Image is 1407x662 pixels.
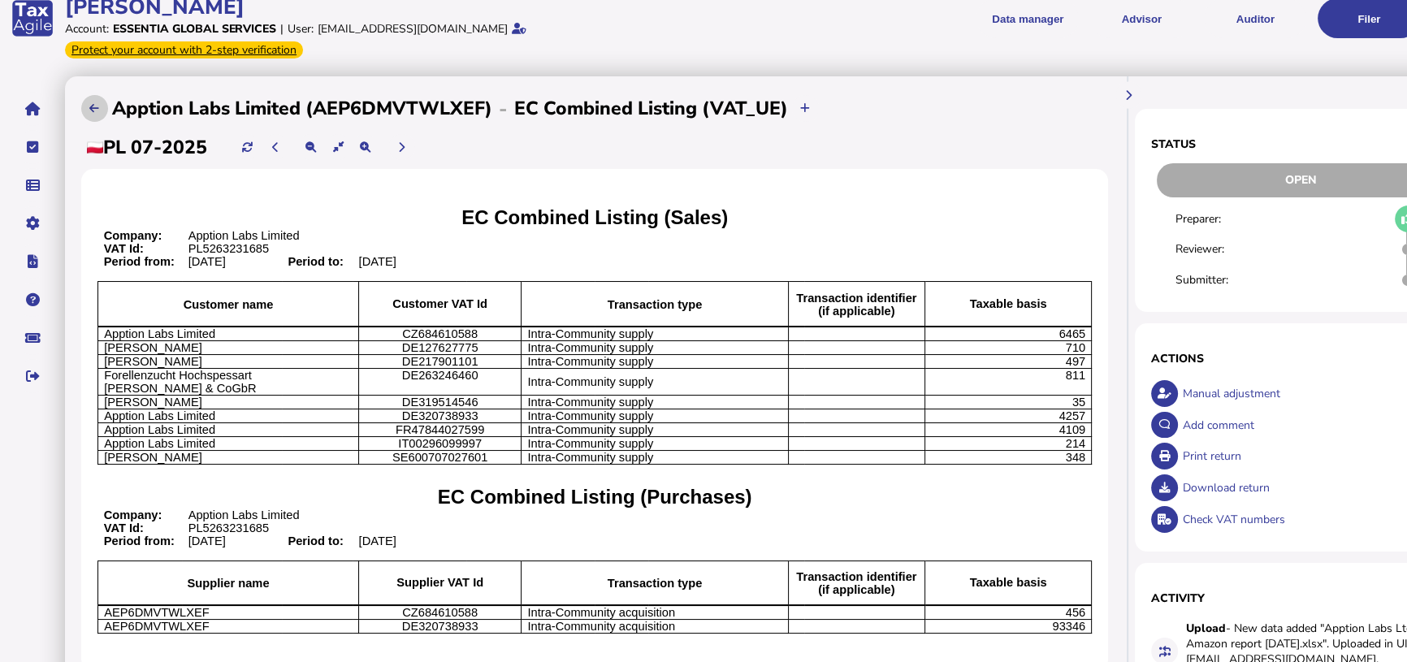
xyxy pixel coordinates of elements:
span: Apption Labs Limited [104,327,215,340]
img: pl.png [87,141,103,154]
button: Help pages [15,283,50,317]
span: Transaction type [608,298,702,311]
b: Period to: [288,255,343,268]
span: EC Combined Listing (Purchases) [438,486,752,508]
button: Make the return view larger [352,134,379,161]
b: Company: [104,229,162,242]
div: - [492,96,514,122]
b: Customer name [184,298,274,311]
b: Company: [104,508,162,521]
span: Intra-Community supply [527,437,653,450]
b: Supplier name [188,577,270,590]
button: Reset the return view [325,134,352,161]
span: DE263246460 [402,369,478,382]
span: [DATE] [359,255,396,268]
b: Period from: [104,255,175,268]
i: Data manager [26,185,40,186]
b: Period to: [288,534,343,547]
button: Upload transactions [792,95,819,122]
button: Sign out [15,359,50,393]
button: Refresh data for current period [234,134,261,161]
span: 4257 [1059,409,1086,422]
span: [DATE] [359,534,396,547]
div: Account: [65,21,109,37]
span: Forellenzucht Hochspessart [PERSON_NAME] & CoGbR [104,369,256,395]
button: Download return [1151,474,1178,501]
div: From Oct 1, 2025, 2-step verification will be required to login. Set it up now... [65,41,303,58]
span: EC Combined Listing (Sales) [461,206,728,228]
span: 93346 [1052,620,1085,633]
span: DE127627775 [402,341,478,354]
b: Period from: [104,534,175,547]
span: Intra-Community supply [527,423,653,436]
span: [DATE] [188,255,226,268]
div: Submitter: [1175,272,1262,288]
span: Apption Labs Limited [104,423,215,436]
span: Apption Labs Limited [104,437,215,450]
span: SE600707027601 [392,451,487,464]
button: Data manager [15,168,50,202]
span: Apption Labs Limited [188,229,300,242]
b: Transaction identifier (if applicable) [796,570,916,596]
span: Intra-Community acquisition [527,606,675,619]
button: Previous period [262,134,289,161]
span: IT00296099997 [398,437,482,450]
span: Intra-Community acquisition [527,620,675,633]
h2: Apption Labs Limited (AEP6DMVTWLXEF) [112,96,492,121]
span: Transaction type [608,577,702,590]
span: PL5263231685 [188,521,269,534]
span: AEP6DMVTWLXEF [104,620,210,633]
span: Intra-Community supply [527,396,653,409]
div: Reviewer: [1175,241,1262,257]
span: DE320738933 [402,409,478,422]
span: Apption Labs Limited [104,409,215,422]
button: Manage settings [15,206,50,240]
button: Next period [388,134,415,161]
span: [PERSON_NAME] [104,396,202,409]
span: DE217901101 [402,355,478,368]
button: Developer hub links [15,244,50,279]
span: 4109 [1059,423,1086,436]
span: 35 [1072,396,1085,409]
span: CZ684610588 [402,327,478,340]
i: Email verified [512,23,526,34]
button: Open printable view of return. [1151,443,1178,469]
span: AEP6DMVTWLXEF [104,606,210,619]
h2: PL 07-2025 [87,135,207,160]
span: [PERSON_NAME] [104,451,202,464]
span: Intra-Community supply [527,327,653,340]
button: Make a comment in the activity log. [1151,412,1178,439]
span: PL5263231685 [188,242,269,255]
b: Supplier VAT Id [396,576,483,589]
span: [DATE] [188,534,226,547]
b: VAT Id: [104,242,144,255]
span: Intra-Community supply [527,409,653,422]
span: Intra-Community supply [527,355,653,368]
button: Hide [1115,81,1142,108]
button: Make an adjustment to this return. [1151,380,1178,407]
button: Tasks [15,130,50,164]
span: Apption Labs Limited [188,508,300,521]
span: Intra-Community supply [527,451,653,464]
span: [PERSON_NAME] [104,341,202,354]
i: Data for this filing changed [1159,646,1171,657]
span: Taxable basis [970,576,1047,589]
strong: Upload [1186,621,1226,636]
div: Essentia Global Services [113,21,276,37]
span: 710 [1066,341,1085,354]
h2: EC Combined Listing (VAT_UE) [514,96,788,121]
b: Customer VAT Id [392,297,487,310]
button: Upload list [81,95,108,122]
span: Intra-Community supply [527,341,653,354]
button: Check VAT numbers on return. [1151,506,1178,533]
span: 456 [1066,606,1085,619]
span: 348 [1066,451,1085,464]
div: | [280,21,284,37]
span: 6465 [1059,327,1086,340]
span: [PERSON_NAME] [104,355,202,368]
span: 214 [1066,437,1085,450]
button: Raise a support ticket [15,321,50,355]
span: Intra-Community supply [527,375,653,388]
button: Home [15,92,50,126]
b: Transaction identifier (if applicable) [796,292,916,318]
